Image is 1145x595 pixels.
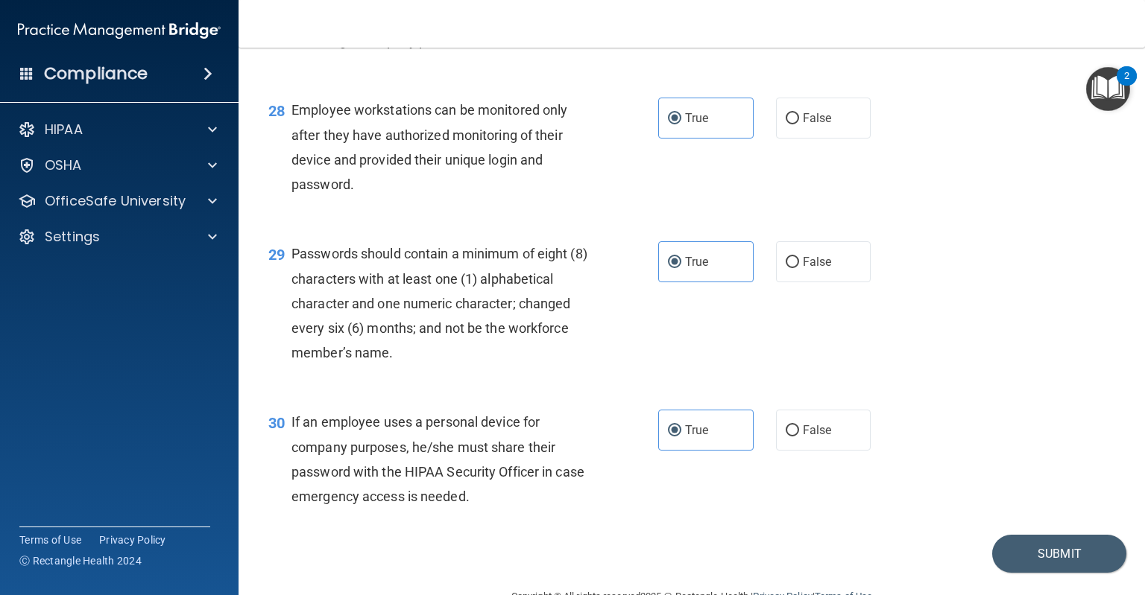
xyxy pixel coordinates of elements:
[19,553,142,568] span: Ⓒ Rectangle Health 2024
[1070,492,1127,549] iframe: Drift Widget Chat Controller
[803,255,832,269] span: False
[19,532,81,547] a: Terms of Use
[786,257,799,268] input: False
[18,16,221,45] img: PMB logo
[45,121,83,139] p: HIPAA
[45,192,186,210] p: OfficeSafe University
[268,414,285,432] span: 30
[291,102,567,192] span: Employee workstations can be monitored only after they have authorized monitoring of their device...
[1086,67,1130,111] button: Open Resource Center, 2 new notifications
[18,192,217,210] a: OfficeSafe University
[44,63,148,84] h4: Compliance
[803,423,832,437] span: False
[668,113,681,124] input: True
[45,156,82,174] p: OSHA
[268,102,285,120] span: 28
[685,255,708,269] span: True
[18,228,217,246] a: Settings
[992,535,1126,573] button: Submit
[786,113,799,124] input: False
[1124,76,1129,95] div: 2
[668,425,681,436] input: True
[45,228,100,246] p: Settings
[268,246,285,264] span: 29
[685,111,708,125] span: True
[685,423,708,437] span: True
[99,532,166,547] a: Privacy Policy
[803,111,832,125] span: False
[291,246,587,360] span: Passwords should contain a minimum of eight (8) characters with at least one (1) alphabetical cha...
[668,257,681,268] input: True
[291,414,584,504] span: If an employee uses a personal device for company purposes, he/she must share their password with...
[18,121,217,139] a: HIPAA
[786,425,799,436] input: False
[18,156,217,174] a: OSHA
